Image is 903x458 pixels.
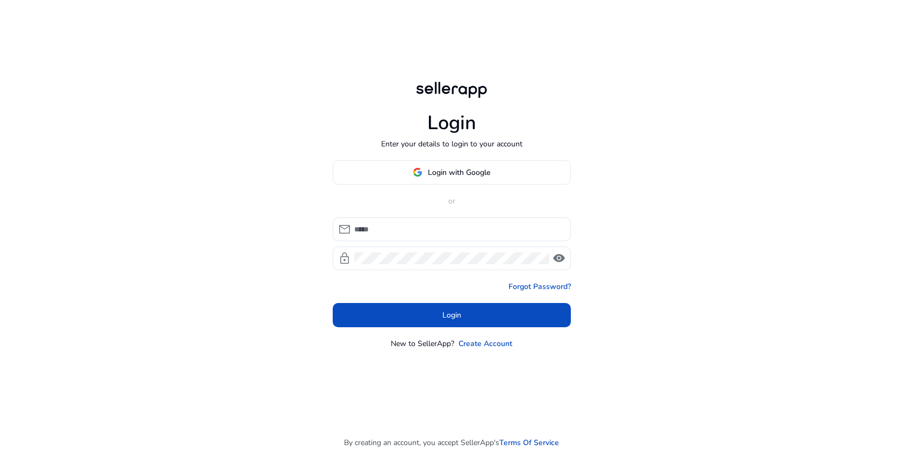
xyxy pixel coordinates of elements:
[333,160,571,185] button: Login with Google
[499,437,559,448] a: Terms Of Service
[427,111,476,135] h1: Login
[391,338,454,349] p: New to SellerApp?
[553,252,565,265] span: visibility
[442,309,461,321] span: Login
[333,195,571,207] p: or
[338,223,351,236] span: mail
[333,303,571,327] button: Login
[381,138,522,150] p: Enter your details to login to your account
[413,167,422,177] img: google-logo.svg
[458,338,512,349] a: Create Account
[428,167,490,178] span: Login with Google
[338,252,351,265] span: lock
[508,281,571,292] a: Forgot Password?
